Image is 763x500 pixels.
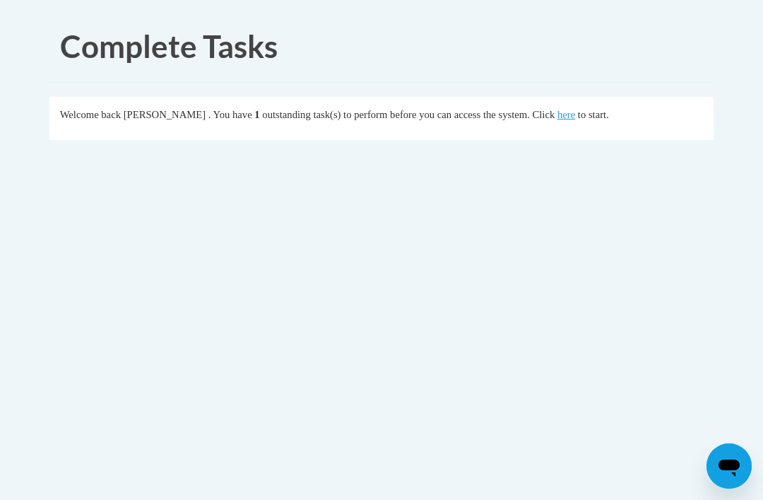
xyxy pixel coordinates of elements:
[557,109,575,120] a: here
[208,109,252,120] span: . You have
[578,109,609,120] span: to start.
[254,109,259,120] span: 1
[60,28,278,64] span: Complete Tasks
[706,443,752,489] iframe: Button to launch messaging window
[262,109,555,120] span: outstanding task(s) to perform before you can access the system. Click
[124,109,206,120] span: [PERSON_NAME]
[60,109,121,120] span: Welcome back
